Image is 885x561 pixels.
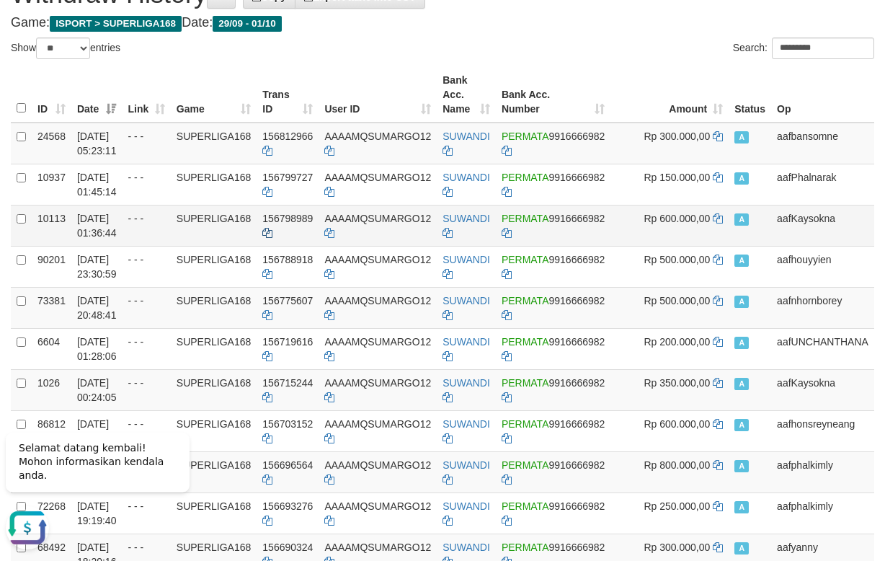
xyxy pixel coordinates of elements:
[771,164,874,205] td: aafPhalnarak
[496,410,610,451] td: 9916666982
[496,492,610,534] td: 9916666982
[171,164,257,205] td: SUPERLIGA168
[32,246,71,287] td: 90201
[771,492,874,534] td: aafphalkimly
[319,67,437,123] th: User ID: activate to sort column ascending
[644,418,710,430] span: Rp 600.000,00
[442,542,490,553] a: SUWANDI
[171,123,257,164] td: SUPERLIGA168
[171,205,257,246] td: SUPERLIGA168
[257,246,319,287] td: 156788918
[644,295,710,306] span: Rp 500.000,00
[442,172,490,183] a: SUWANDI
[442,336,490,348] a: SUWANDI
[771,205,874,246] td: aafKaysokna
[32,287,71,328] td: 73381
[496,287,610,328] td: 9916666982
[71,67,123,123] th: Date: activate to sort column ascending
[502,500,549,512] span: PERMATA
[319,369,437,410] td: AAAAMQSUMARGO12
[734,378,749,390] span: Approved
[644,172,710,183] span: Rp 150.000,00
[771,369,874,410] td: aafKaysokna
[71,164,123,205] td: [DATE] 01:45:14
[32,123,71,164] td: 24568
[257,410,319,451] td: 156703152
[71,369,123,410] td: [DATE] 00:24:05
[257,369,319,410] td: 156715244
[122,246,170,287] td: - - -
[502,459,549,471] span: PERMATA
[734,419,749,431] span: Approved - Marked by aafromsomean
[213,16,282,32] span: 29/09 - 01/10
[644,500,710,512] span: Rp 250.000,00
[733,37,874,59] label: Search:
[644,542,710,553] span: Rp 300.000,00
[171,492,257,534] td: SUPERLIGA168
[644,377,710,389] span: Rp 350.000,00
[257,287,319,328] td: 156775607
[257,451,319,492] td: 156696564
[32,328,71,369] td: 6604
[122,205,170,246] td: - - -
[644,459,710,471] span: Rp 800.000,00
[122,287,170,328] td: - - -
[772,37,874,59] input: Search:
[496,123,610,164] td: 9916666982
[496,369,610,410] td: 9916666982
[502,336,549,348] span: PERMATA
[644,336,710,348] span: Rp 200.000,00
[502,213,549,224] span: PERMATA
[442,131,490,142] a: SUWANDI
[257,328,319,369] td: 156719616
[496,205,610,246] td: 9916666982
[171,287,257,328] td: SUPERLIGA168
[496,164,610,205] td: 9916666982
[319,410,437,451] td: AAAAMQSUMARGO12
[319,123,437,164] td: AAAAMQSUMARGO12
[32,164,71,205] td: 10937
[496,451,610,492] td: 9916666982
[496,67,610,123] th: Bank Acc. Number: activate to sort column ascending
[442,295,490,306] a: SUWANDI
[171,67,257,123] th: Game: activate to sort column ascending
[734,542,749,555] span: Approved
[171,246,257,287] td: SUPERLIGA168
[442,418,490,430] a: SUWANDI
[442,500,490,512] a: SUWANDI
[257,123,319,164] td: 156812966
[442,377,490,389] a: SUWANDI
[734,501,749,513] span: Approved
[171,369,257,410] td: SUPERLIGA168
[734,460,749,472] span: Approved - Marked by aafsoycanthlai
[32,67,71,123] th: ID: activate to sort column ascending
[771,246,874,287] td: aafhouyyien
[319,492,437,534] td: AAAAMQSUMARGO12
[437,67,496,123] th: Bank Acc. Name: activate to sort column ascending
[502,172,549,183] span: PERMATA
[122,123,170,164] td: - - -
[11,37,120,59] label: Show entries
[734,131,749,143] span: Approved
[32,369,71,410] td: 1026
[734,172,749,185] span: Approved
[734,255,749,267] span: Approved
[502,254,549,265] span: PERMATA
[50,16,182,32] span: ISPORT > SUPERLIGA168
[319,328,437,369] td: AAAAMQSUMARGO12
[496,328,610,369] td: 9916666982
[771,287,874,328] td: aafnhornborey
[257,205,319,246] td: 156798989
[122,369,170,410] td: - - -
[71,205,123,246] td: [DATE] 01:36:44
[122,164,170,205] td: - - -
[771,451,874,492] td: aafphalkimly
[319,287,437,328] td: AAAAMQSUMARGO12
[319,246,437,287] td: AAAAMQSUMARGO12
[171,328,257,369] td: SUPERLIGA168
[644,213,710,224] span: Rp 600.000,00
[71,410,123,451] td: [DATE] 21:50:04
[19,22,164,61] span: Selamat datang kembali! Mohon informasikan kendala anda.
[442,459,490,471] a: SUWANDI
[610,67,729,123] th: Amount: activate to sort column ascending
